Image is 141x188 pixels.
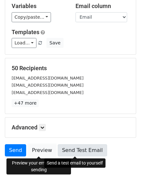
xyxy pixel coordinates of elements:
a: Preview [28,144,56,156]
a: Send [5,144,26,156]
small: [EMAIL_ADDRESS][DOMAIN_NAME] [12,90,84,95]
small: [EMAIL_ADDRESS][DOMAIN_NAME] [12,76,84,80]
div: Preview your emails before sending [6,158,71,174]
h5: 50 Recipients [12,65,129,72]
small: [EMAIL_ADDRESS][DOMAIN_NAME] [12,83,84,88]
a: Send Test Email [58,144,107,156]
iframe: Chat Widget [109,157,141,188]
a: Copy/paste... [12,12,51,22]
div: Widget de chat [109,157,141,188]
a: Load... [12,38,36,48]
a: +47 more [12,99,39,107]
h5: Email column [76,3,130,10]
div: Send a test email to yourself [44,158,106,168]
h5: Variables [12,3,66,10]
a: Templates [12,29,39,35]
h5: Advanced [12,124,129,131]
button: Save [46,38,63,48]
